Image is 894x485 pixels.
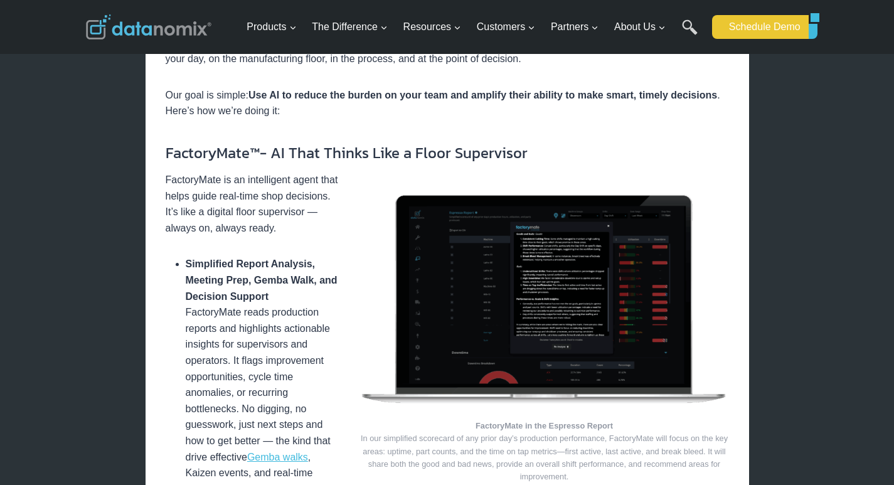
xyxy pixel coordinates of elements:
[248,90,717,100] strong: Use AI to reduce the burden on your team and amplify their ability to make smart, timely decisions
[312,19,388,35] span: The Difference
[712,15,809,39] a: Schedule Demo
[242,7,706,48] nav: Primary Navigation
[360,420,729,484] figcaption: In our simplified scorecard of any prior day’s production performance, FactoryMate will focus on ...
[166,172,729,236] p: FactoryMate is an intelligent agent that helps guide real-time shop decisions. It’s like a digita...
[360,172,729,415] img: FactoryMate in the Espresso Report In our simplified scorecard of any prior day’s production perf...
[476,421,613,430] strong: FactoryMate in the Espresso Report
[403,19,461,35] span: Resources
[86,14,211,40] img: Datanomix
[247,19,296,35] span: Products
[247,452,308,462] a: Gemba walks
[614,19,666,35] span: About Us
[166,142,729,164] h3: FactoryMate™- AI That Thinks Like a Floor Supervisor
[682,19,698,48] a: Search
[477,19,535,35] span: Customers
[186,258,338,301] strong: Simplified Report Analysis, Meeting Prep, Gemba Walk, and Decision Support
[166,87,729,119] p: Our goal is simple: . Here’s how we’re doing it:
[551,19,599,35] span: Partners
